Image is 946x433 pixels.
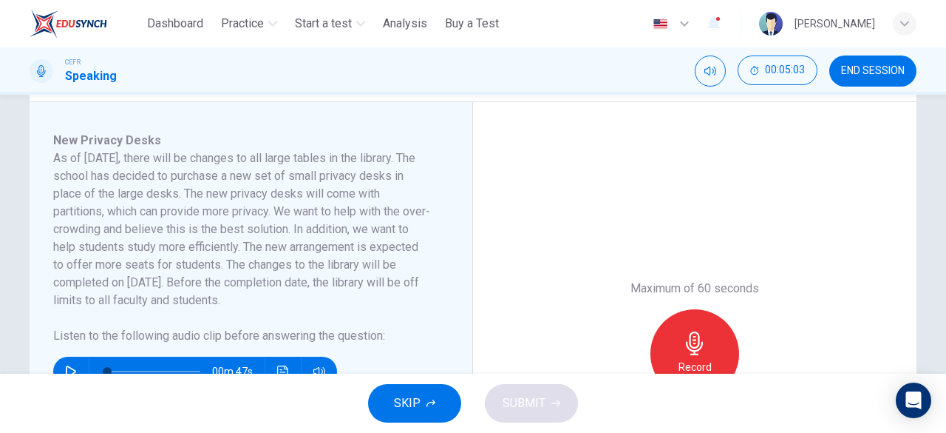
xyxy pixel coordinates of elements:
button: Click to see the audio transcription [271,357,295,386]
span: 00:05:03 [765,64,805,76]
button: END SESSION [829,56,916,87]
span: 00m 47s [212,357,265,386]
span: Dashboard [147,15,203,33]
button: Dashboard [141,10,209,37]
span: Buy a Test [445,15,499,33]
a: ELTC logo [30,9,141,38]
h6: As of [DATE], there will be changes to all large tables in the library. The school has decided to... [53,150,431,309]
span: New Privacy Desks [53,133,161,147]
button: Buy a Test [439,10,505,37]
h6: Record [678,358,712,376]
div: [PERSON_NAME] [794,15,875,33]
span: CEFR [65,57,81,67]
div: Open Intercom Messenger [896,383,931,418]
h1: Speaking [65,67,117,85]
button: Start a test [289,10,371,37]
img: ELTC logo [30,9,107,38]
span: Start a test [295,15,352,33]
button: Practice [215,10,283,37]
span: SKIP [394,393,421,414]
span: END SESSION [841,65,905,77]
span: Practice [221,15,264,33]
img: en [651,19,670,30]
button: SKIP [368,384,461,423]
div: Mute [695,56,726,87]
h6: Maximum of 60 seconds [630,280,759,298]
button: Analysis [377,10,433,37]
h6: Listen to the following audio clip before answering the question : [53,327,431,345]
button: 00:05:03 [738,56,817,85]
div: Hide [738,56,817,87]
button: Record [650,309,739,398]
img: Profile picture [759,12,783,36]
span: Analysis [383,15,427,33]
